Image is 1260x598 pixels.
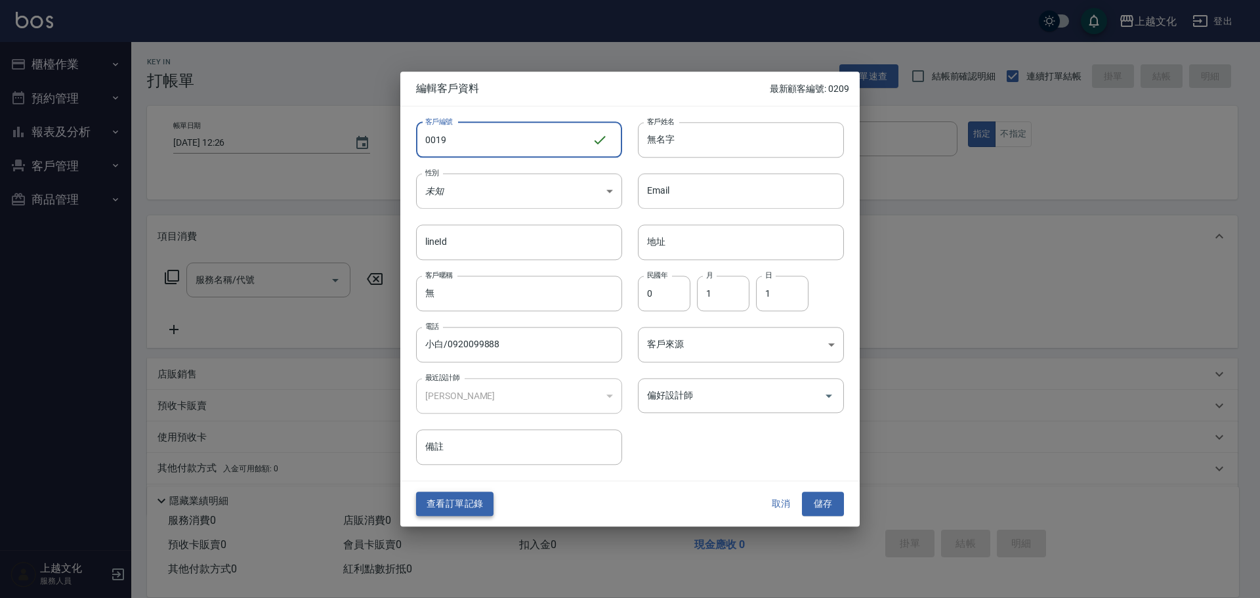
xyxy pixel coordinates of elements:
[425,372,459,382] label: 最近設計師
[425,270,453,280] label: 客戶暱稱
[765,270,772,280] label: 日
[425,167,439,177] label: 性別
[770,82,849,96] p: 最新顧客編號: 0209
[425,186,444,196] em: 未知
[647,270,667,280] label: 民國年
[760,492,802,517] button: 取消
[425,321,439,331] label: 電話
[706,270,713,280] label: 月
[647,116,675,126] label: 客戶姓名
[802,492,844,517] button: 儲存
[425,116,453,126] label: 客戶編號
[416,492,493,517] button: 查看訂單記錄
[416,82,770,95] span: 編輯客戶資料
[416,378,622,414] div: [PERSON_NAME]
[818,385,839,406] button: Open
